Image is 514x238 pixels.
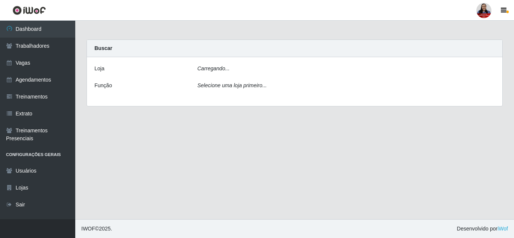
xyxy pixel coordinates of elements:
span: IWOF [81,226,95,232]
label: Função [94,82,112,89]
span: Desenvolvido por [457,225,508,233]
a: iWof [497,226,508,232]
i: Carregando... [198,65,230,71]
label: Loja [94,65,104,73]
img: CoreUI Logo [12,6,46,15]
span: © 2025 . [81,225,112,233]
i: Selecione uma loja primeiro... [198,82,267,88]
strong: Buscar [94,45,112,51]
